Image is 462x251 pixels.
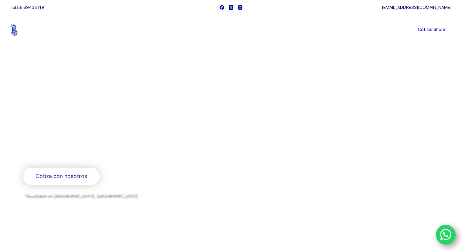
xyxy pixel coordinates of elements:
[220,5,224,10] a: Facebook
[23,104,223,146] span: Somos los doctores de la industria
[412,24,451,36] a: Cotizar ahora
[229,5,233,10] a: X (Twitter)
[23,152,143,160] span: Rodamientos y refacciones industriales
[23,199,170,204] span: y envíos a todo [GEOGRAPHIC_DATA] por la paquetería de su preferencia
[23,192,136,197] span: *Sucursales en [GEOGRAPHIC_DATA], [GEOGRAPHIC_DATA]
[36,172,87,181] span: Cotiza con nosotros
[17,5,44,10] a: 55 6943 2119
[11,24,49,36] img: Balerytodo
[238,5,242,10] a: Instagram
[436,225,456,245] a: WhatsApp
[159,15,303,45] nav: Menu Principal
[23,168,100,185] a: Cotiza con nosotros
[382,5,451,10] a: [EMAIL_ADDRESS][DOMAIN_NAME]
[23,91,101,98] span: Bienvenido a Balerytodo®
[11,5,44,10] span: Tel.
